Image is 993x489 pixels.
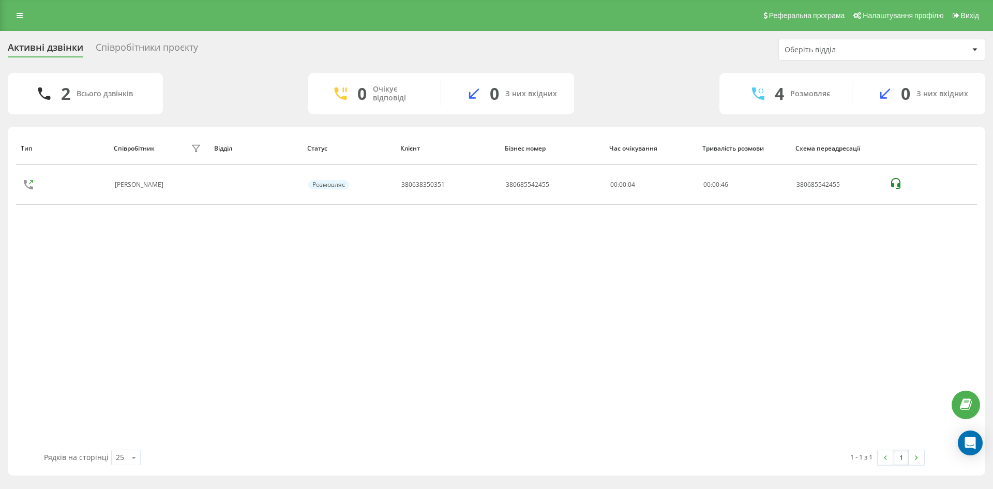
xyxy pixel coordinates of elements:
div: Співробітник [114,145,155,152]
div: : : [703,181,728,188]
div: Співробітники проєкту [96,42,198,58]
div: 0 [490,84,499,103]
div: Open Intercom Messenger [958,431,983,455]
span: Рядків на сторінці [44,452,109,462]
span: 46 [721,180,728,189]
span: 00 [703,180,711,189]
div: З них вхідних [505,90,557,98]
div: Активні дзвінки [8,42,83,58]
div: Розмовляє [790,90,830,98]
div: Схема переадресації [795,145,879,152]
div: Час очікування [609,145,693,152]
div: Клієнт [400,145,495,152]
div: 0 [357,84,367,103]
a: 1 [893,450,909,465]
div: 4 [775,84,784,103]
div: Тривалість розмови [702,145,786,152]
div: Тип [21,145,104,152]
span: 00 [712,180,719,189]
div: Розмовляє [308,180,349,189]
div: 00:00:04 [610,181,692,188]
div: 380685542455 [506,181,549,188]
div: Всього дзвінків [77,90,133,98]
div: 380685542455 [796,181,878,188]
div: Статус [307,145,390,152]
div: Відділ [214,145,297,152]
div: [PERSON_NAME] [115,181,166,188]
span: Налаштування профілю [863,11,943,20]
div: 380638350351 [401,181,445,188]
span: Реферальна програма [769,11,845,20]
div: З них вхідних [916,90,968,98]
div: 1 - 1 з 1 [850,452,872,462]
span: Вихід [961,11,979,20]
div: Оберіть відділ [785,46,908,54]
div: Очікує відповіді [373,85,425,102]
div: 2 [61,84,70,103]
div: 25 [116,452,124,463]
div: Бізнес номер [505,145,599,152]
div: 0 [901,84,910,103]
